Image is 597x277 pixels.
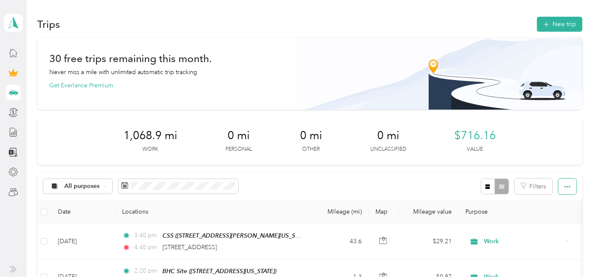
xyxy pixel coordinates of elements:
[300,129,322,143] span: 0 mi
[296,38,582,110] img: Banner
[162,268,276,274] span: BHC Site ([STREET_ADDRESS][US_STATE])
[162,244,217,251] span: [STREET_ADDRESS]
[123,129,177,143] span: 1,068.9 mi
[303,146,320,153] p: Other
[537,17,582,32] button: New trip
[134,243,159,252] span: 4:40 pm
[515,179,552,194] button: Filters
[134,231,159,240] span: 3:40 pm
[399,224,459,259] td: $29.21
[134,266,159,276] span: 2:20 pm
[51,224,115,259] td: [DATE]
[377,129,399,143] span: 0 mi
[49,54,212,63] h1: 30 free trips remaining this month.
[49,68,198,77] p: Never miss a mile with unlimited automatic trip tracking
[228,129,250,143] span: 0 mi
[37,20,60,29] h1: Trips
[312,200,369,224] th: Mileage (mi)
[549,229,597,277] iframe: Everlance-gr Chat Button Frame
[49,81,113,90] button: Get Everlance Premium
[484,237,562,246] span: Work
[454,129,496,143] span: $716.16
[225,146,252,153] p: Personal
[143,146,159,153] p: Work
[162,232,311,239] span: CSS ([STREET_ADDRESS][PERSON_NAME][US_STATE])
[467,146,483,153] p: Value
[459,200,579,224] th: Purpose
[51,200,115,224] th: Date
[64,183,100,189] span: All purposes
[115,200,312,224] th: Locations
[399,200,459,224] th: Mileage value
[312,224,369,259] td: 43.6
[369,200,399,224] th: Map
[370,146,406,153] p: Unclassified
